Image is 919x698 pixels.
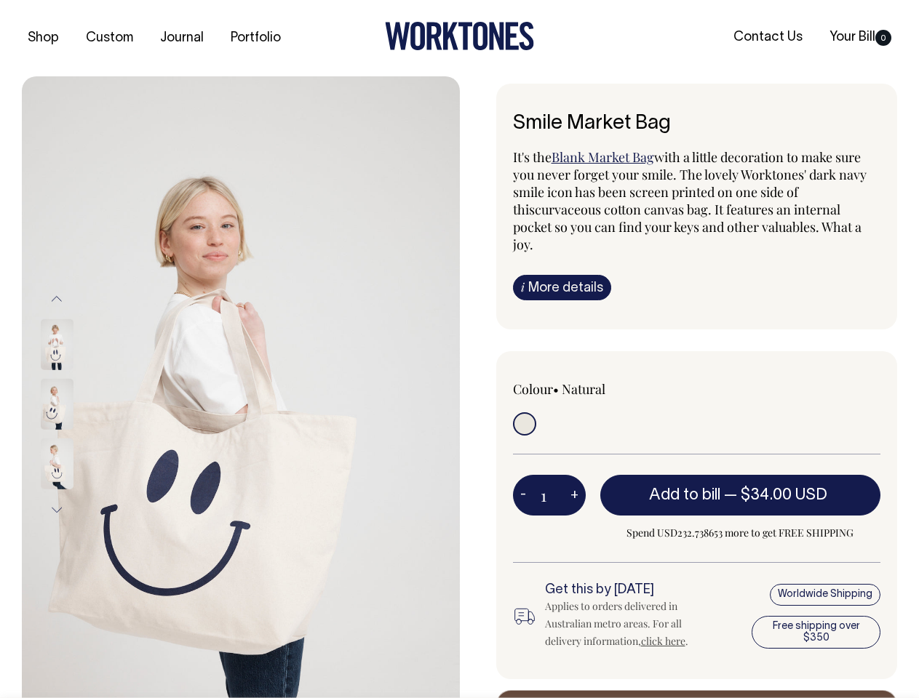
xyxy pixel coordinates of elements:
img: Smile Market Bag [41,379,73,430]
span: Spend USD232.738653 more to get FREE SHIPPING [600,524,881,542]
p: It's the with a little decoration to make sure you never forget your smile. The lovely Worktones'... [513,148,881,253]
a: Your Bill0 [824,25,897,49]
div: Applies to orders delivered in Australian metro areas. For all delivery information, . [545,598,713,650]
button: Next [46,494,68,526]
button: - [513,481,533,510]
button: + [563,481,586,510]
span: Add to bill [649,488,720,502]
img: Smile Market Bag [41,319,73,370]
a: Journal [154,26,210,50]
a: Contact Us [728,25,808,49]
img: Smile Market Bag [41,438,73,489]
button: Add to bill —$34.00 USD [600,475,881,516]
span: • [553,380,559,398]
a: Shop [22,26,65,50]
a: Portfolio [225,26,287,50]
span: $34.00 USD [741,488,827,502]
label: Natural [562,380,605,398]
h6: Smile Market Bag [513,113,881,135]
div: Colour [513,380,660,398]
span: — [724,488,831,502]
a: click here [641,634,685,648]
a: iMore details [513,275,611,300]
span: curvaceous cotton canvas bag. It features an internal pocket so you can find your keys and other ... [513,201,862,253]
span: i [521,279,525,294]
button: Previous [46,282,68,315]
span: 0 [875,30,891,46]
h6: Get this by [DATE] [545,583,713,598]
a: Custom [80,26,139,50]
a: Blank Market Bag [552,148,654,166]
